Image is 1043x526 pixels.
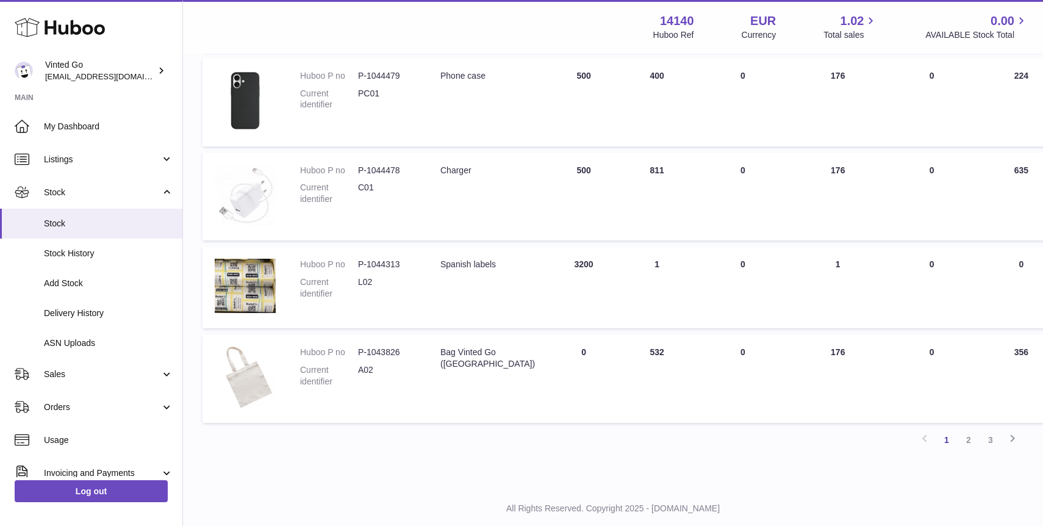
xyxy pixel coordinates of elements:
[980,429,1002,451] a: 3
[358,182,416,205] dd: C01
[547,58,620,146] td: 500
[620,153,694,241] td: 811
[930,259,934,269] span: 0
[936,429,958,451] a: 1
[694,58,792,146] td: 0
[358,259,416,270] dd: P-1044313
[694,153,792,241] td: 0
[44,187,160,198] span: Stock
[358,70,416,82] dd: P-1044479
[44,434,173,446] span: Usage
[547,153,620,241] td: 500
[215,165,276,226] img: product image
[44,278,173,289] span: Add Stock
[930,71,934,81] span: 0
[358,276,416,300] dd: L02
[44,218,173,229] span: Stock
[300,165,358,176] dt: Huboo P no
[45,59,155,82] div: Vinted Go
[44,308,173,319] span: Delivery History
[300,276,358,300] dt: Current identifier
[44,154,160,165] span: Listings
[44,337,173,349] span: ASN Uploads
[44,467,160,479] span: Invoicing and Payments
[300,70,358,82] dt: Huboo P no
[547,334,620,423] td: 0
[792,334,884,423] td: 176
[300,259,358,270] dt: Huboo P no
[300,364,358,387] dt: Current identifier
[925,29,1028,41] span: AVAILABLE Stock Total
[823,13,878,41] a: 1.02 Total sales
[440,70,535,82] div: Phone case
[215,347,276,408] img: product image
[440,165,535,176] div: Charger
[620,334,694,423] td: 532
[300,182,358,205] dt: Current identifier
[840,13,864,29] span: 1.02
[620,58,694,146] td: 400
[930,165,934,175] span: 0
[44,121,173,132] span: My Dashboard
[823,29,878,41] span: Total sales
[930,347,934,357] span: 0
[215,259,276,313] img: product image
[991,13,1014,29] span: 0.00
[300,347,358,358] dt: Huboo P no
[215,70,276,131] img: product image
[358,165,416,176] dd: P-1044478
[358,364,416,387] dd: A02
[44,369,160,380] span: Sales
[358,88,416,111] dd: PC01
[440,259,535,270] div: Spanish labels
[660,13,694,29] strong: 14140
[440,347,535,370] div: Bag Vinted Go ([GEOGRAPHIC_DATA])
[620,247,694,328] td: 1
[750,13,776,29] strong: EUR
[45,71,179,81] span: [EMAIL_ADDRESS][DOMAIN_NAME]
[742,29,776,41] div: Currency
[694,247,792,328] td: 0
[15,480,168,502] a: Log out
[15,62,33,80] img: giedre.bartusyte@vinted.com
[792,247,884,328] td: 1
[547,247,620,328] td: 3200
[358,347,416,358] dd: P-1043826
[958,429,980,451] a: 2
[653,29,694,41] div: Huboo Ref
[792,58,884,146] td: 176
[925,13,1028,41] a: 0.00 AVAILABLE Stock Total
[44,248,173,259] span: Stock History
[792,153,884,241] td: 176
[694,334,792,423] td: 0
[300,88,358,111] dt: Current identifier
[44,402,160,413] span: Orders
[193,503,1033,514] p: All Rights Reserved. Copyright 2025 - [DOMAIN_NAME]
